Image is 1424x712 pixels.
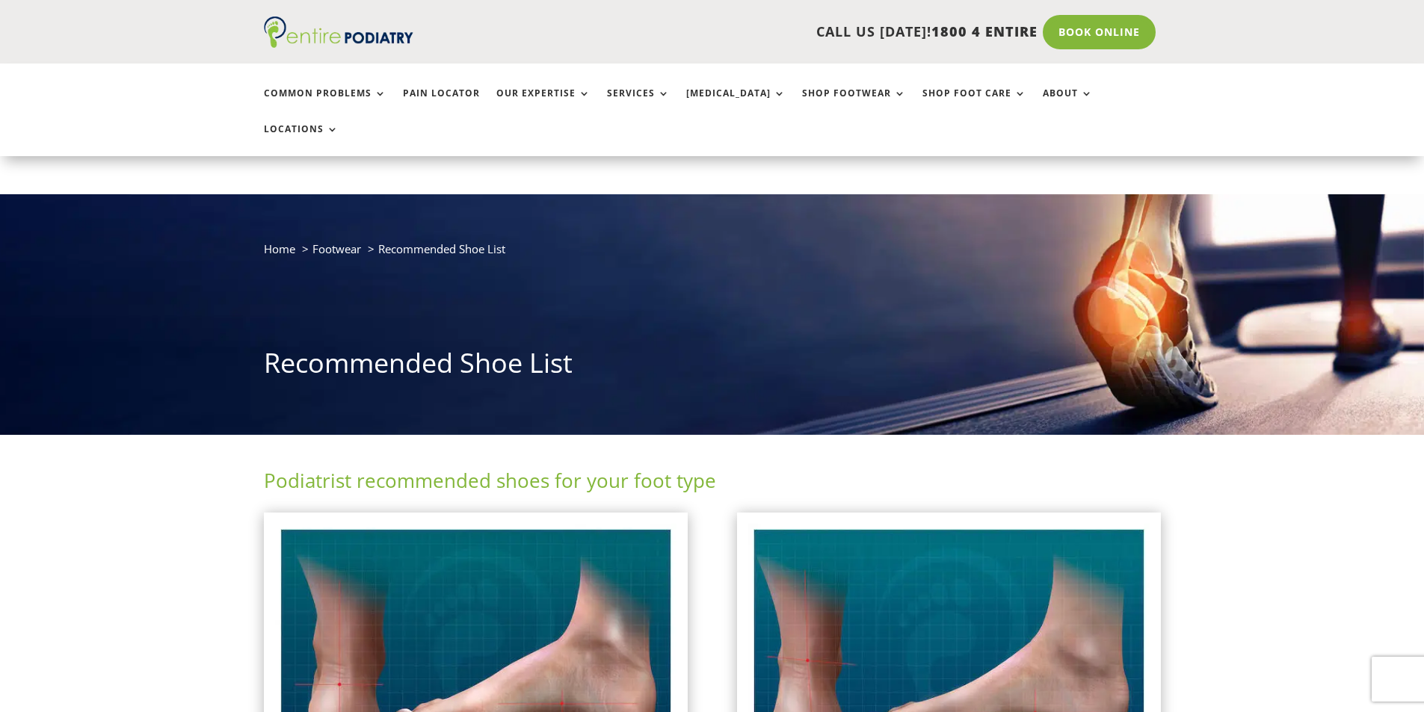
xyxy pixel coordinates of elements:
[264,241,295,256] a: Home
[496,88,591,120] a: Our Expertise
[922,88,1026,120] a: Shop Foot Care
[686,88,786,120] a: [MEDICAL_DATA]
[802,88,906,120] a: Shop Footwear
[607,88,670,120] a: Services
[264,16,413,48] img: logo (1)
[378,241,505,256] span: Recommended Shoe List
[312,241,361,256] a: Footwear
[471,22,1038,42] p: CALL US [DATE]!
[264,344,1161,389] h1: Recommended Shoe List
[1043,15,1156,49] a: Book Online
[264,467,1161,501] h2: Podiatrist recommended shoes for your foot type
[403,88,480,120] a: Pain Locator
[264,36,413,51] a: Entire Podiatry
[931,22,1038,40] span: 1800 4 ENTIRE
[264,239,1161,270] nav: breadcrumb
[1043,88,1093,120] a: About
[264,88,386,120] a: Common Problems
[264,124,339,156] a: Locations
